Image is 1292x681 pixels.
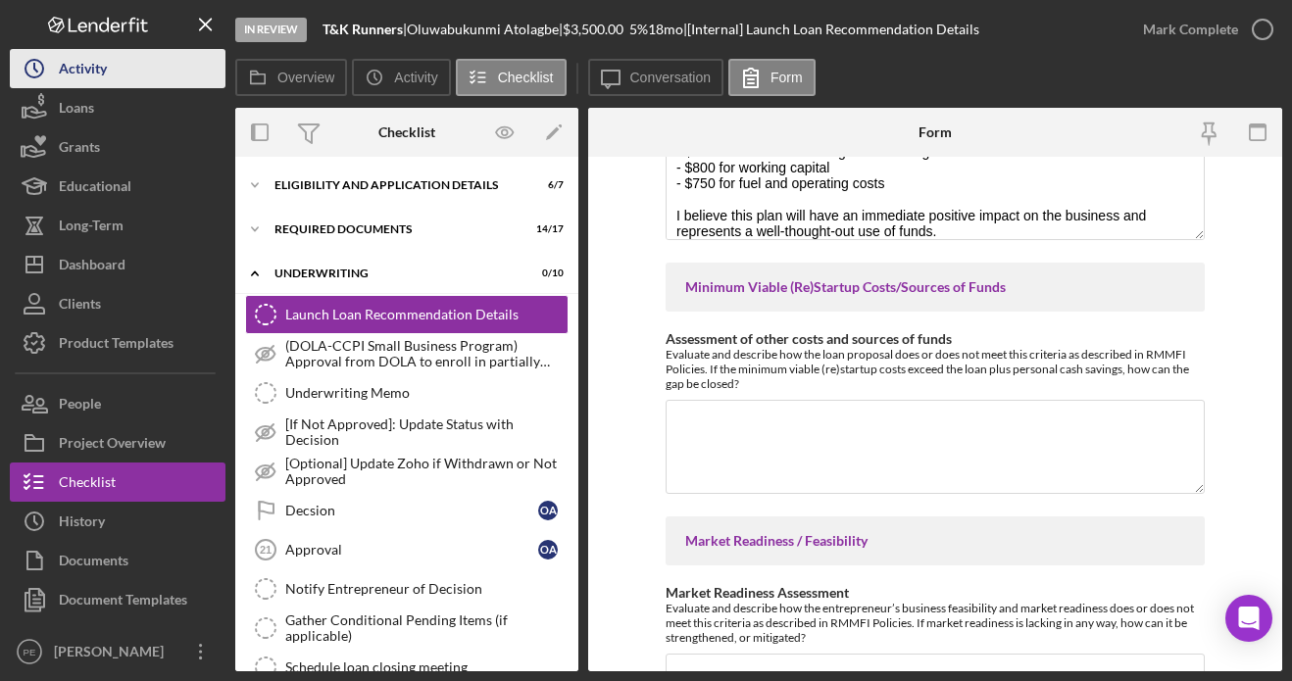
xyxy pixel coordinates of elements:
[245,608,569,648] a: Gather Conditional Pending Items (if applicable)
[10,632,225,671] button: PE[PERSON_NAME]
[245,413,569,452] a: [If Not Approved]: Update Status with Decision
[10,167,225,206] button: Educational
[10,284,225,323] button: Clients
[245,530,569,569] a: 21ApprovalOA
[10,384,225,423] button: People
[666,145,1205,239] textarea: T & K Runner is a local delivery service operating in the [GEOGRAPHIC_DATA] area and its surround...
[666,330,952,347] label: Assessment of other costs and sources of funds
[59,384,101,428] div: People
[277,70,334,85] label: Overview
[285,581,568,597] div: Notify Entrepreneur of Decision
[728,59,816,96] button: Form
[394,70,437,85] label: Activity
[59,88,94,132] div: Loans
[323,22,407,37] div: |
[285,456,568,487] div: [Optional] Update Zoho if Withdrawn or Not Approved
[685,533,1185,549] div: Market Readiness / Feasibility
[285,385,568,401] div: Underwriting Memo
[235,18,307,42] div: In Review
[59,323,174,367] div: Product Templates
[528,179,564,191] div: 6 / 7
[245,569,569,608] a: Notify Entrepreneur of Decision
[59,49,107,93] div: Activity
[274,179,515,191] div: Eligibility and Application Details
[260,544,272,556] tspan: 21
[274,223,515,235] div: Required Documents
[10,541,225,580] button: Documents
[10,580,225,619] button: Document Templates
[10,502,225,541] button: History
[498,70,554,85] label: Checklist
[629,22,648,37] div: 5 %
[10,206,225,245] button: Long-Term
[285,503,538,518] div: Decsion
[378,124,435,140] div: Checklist
[285,612,568,644] div: Gather Conditional Pending Items (if applicable)
[10,245,225,284] button: Dashboard
[59,462,116,507] div: Checklist
[630,70,712,85] label: Conversation
[1225,595,1272,642] div: Open Intercom Messenger
[683,22,979,37] div: | [Internal] Launch Loan Recommendation Details
[538,501,558,520] div: O A
[59,580,187,624] div: Document Templates
[666,347,1205,391] div: Evaluate and describe how the loan proposal does or does not meet this criteria as described in R...
[528,223,564,235] div: 14 / 17
[285,542,538,558] div: Approval
[59,502,105,546] div: History
[245,295,569,334] a: Launch Loan Recommendation Details
[770,70,803,85] label: Form
[59,284,101,328] div: Clients
[563,22,629,37] div: $3,500.00
[285,659,568,675] div: Schedule loan closing meeting
[245,452,569,491] a: [Optional] Update Zoho if Withdrawn or Not Approved
[285,338,568,369] div: (DOLA-CCPI Small Business Program) Approval from DOLA to enroll in partially forgivable loan fund
[59,541,128,585] div: Documents
[59,167,131,211] div: Educational
[59,127,100,171] div: Grants
[245,491,569,530] a: DecsionOA
[245,334,569,373] a: (DOLA-CCPI Small Business Program) Approval from DOLA to enroll in partially forgivable loan fund
[10,462,225,502] a: Checklist
[285,416,568,448] div: [If Not Approved]: Update Status with Decision
[588,59,724,96] button: Conversation
[323,21,403,37] b: T&K Runners
[352,59,450,96] button: Activity
[49,632,176,676] div: [PERSON_NAME]
[666,601,1205,645] div: Evaluate and describe how the entrepreneur’s business feasibility and market readiness does or do...
[274,268,515,279] div: Underwriting
[10,423,225,462] button: Project Overview
[666,584,849,601] label: Market Readiness Assessment
[10,49,225,88] button: Activity
[528,268,564,279] div: 0 / 10
[59,423,166,467] div: Project Overview
[10,88,225,127] button: Loans
[1143,10,1238,49] div: Mark Complete
[648,22,683,37] div: 18 mo
[538,540,558,559] div: O A
[685,279,1185,295] div: Minimum Viable (Re)Startup Costs/Sources of Funds
[456,59,567,96] button: Checklist
[919,124,952,140] div: Form
[235,59,347,96] button: Overview
[10,323,225,363] button: Product Templates
[285,307,568,322] div: Launch Loan Recommendation Details
[10,127,225,167] button: Grants
[59,206,124,250] div: Long-Term
[24,647,36,657] text: PE
[245,373,569,413] a: Underwriting Memo
[407,22,563,37] div: Oluwabukunmi Atolagbe |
